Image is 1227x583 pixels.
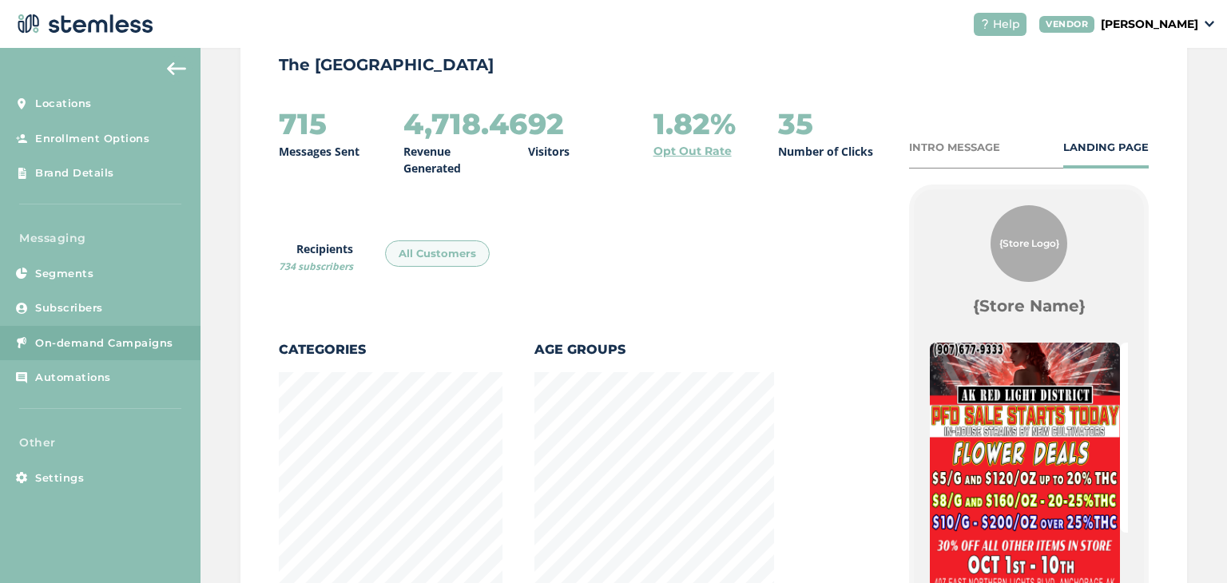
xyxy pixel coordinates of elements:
img: icon-arrow-back-accent-c549486e.svg [167,62,186,75]
span: Locations [35,96,92,112]
span: On-demand Campaigns [35,335,173,351]
img: icon_down-arrow-small-66adaf34.svg [1205,21,1214,27]
span: Brand Details [35,165,114,181]
p: [PERSON_NAME] [1101,16,1198,33]
p: Number of Clicks [778,143,873,160]
p: Messages Sent [279,143,359,160]
h2: 92 [528,108,564,140]
iframe: Chat Widget [1147,506,1227,583]
img: logo-dark-0685b13c.svg [13,8,153,40]
div: VENDOR [1039,16,1094,33]
h2: 4,718.46 [403,108,527,140]
p: Visitors [528,143,570,160]
div: LANDING PAGE [1063,140,1149,156]
p: Revenue Generated [403,143,502,176]
span: Segments [35,266,93,282]
a: Opt Out Rate [653,143,732,160]
h2: 1.82% [653,108,736,140]
span: 734 subscribers [279,260,353,273]
img: icon-help-white-03924b79.svg [980,19,990,29]
div: All Customers [385,240,490,268]
label: Recipients [279,240,353,274]
span: Enrollment Options [35,131,149,147]
label: {Store Name} [973,295,1086,317]
span: Help [993,16,1020,33]
h2: 35 [778,108,813,140]
label: Categories [279,340,502,359]
span: {Store Logo} [999,236,1059,251]
span: Settings [35,470,84,486]
div: INTRO MESSAGE [909,140,1000,156]
h2: 715 [279,108,327,140]
span: Automations [35,370,111,386]
span: Subscribers [35,300,103,316]
label: Age Groups [534,340,774,359]
p: The [GEOGRAPHIC_DATA] [279,54,1149,76]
